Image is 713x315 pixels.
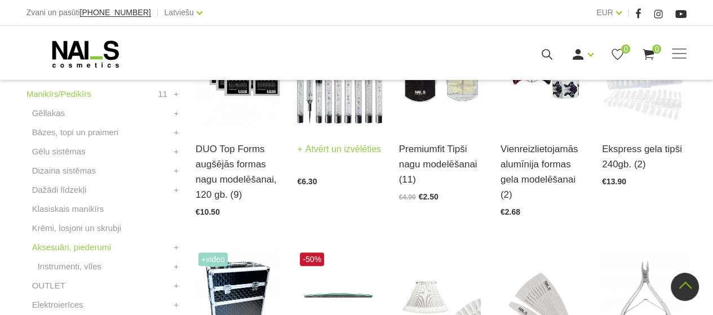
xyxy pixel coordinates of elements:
[32,279,65,292] a: OUTLET
[621,45,630,54] span: 0
[174,107,179,120] a: +
[26,87,91,101] a: Manikīrs/Pedikīrs
[196,207,220,216] span: €10.50
[196,141,280,203] a: DUO Top Forms augšējās formas nagu modelēšanai, 120 gb. (9)
[32,221,121,235] a: Krēmi, losjoni un skrubji
[174,164,179,178] a: +
[174,241,179,254] a: +
[32,145,86,158] a: Gēlu sistēmas
[419,192,439,201] span: €2.50
[38,260,101,273] a: Instrumenti, vīles
[32,126,118,139] a: Bāzes, topi un praimeri
[399,141,484,188] a: Premiumfit Tipši nagu modelēšanai (11)
[158,87,167,101] span: 11
[32,241,111,254] a: Aksesuāri, piederumi
[297,141,381,157] a: Atvērt un izvēlēties
[32,164,96,178] a: Dizaina sistēmas
[602,177,626,186] span: €13.90
[32,107,65,120] a: Gēllakas
[627,6,630,20] span: |
[174,260,179,273] a: +
[610,47,625,61] a: 0
[32,202,104,216] a: Klasiskais manikīrs
[165,6,194,19] a: Latviešu
[198,252,228,266] span: +Video
[501,207,520,216] span: €2.68
[596,6,613,19] a: EUR
[641,47,656,61] a: 0
[399,193,416,201] span: €4.90
[174,279,179,292] a: +
[300,252,324,266] span: -50%
[157,6,159,20] span: |
[32,298,83,312] a: Elektroierīces
[602,141,687,172] a: Ekspress gela tipši 240gb. (2)
[174,183,179,197] a: +
[297,177,317,186] span: €6.30
[174,126,179,139] a: +
[174,145,179,158] a: +
[174,298,179,312] a: +
[26,6,151,20] div: Zvani un pasūti
[501,141,585,203] a: Vienreizlietojamās alumīnija formas gela modelēšanai (2)
[80,8,151,17] a: [PHONE_NUMBER]
[174,87,179,101] a: +
[652,45,661,54] span: 0
[32,183,87,197] a: Dažādi līdzekļi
